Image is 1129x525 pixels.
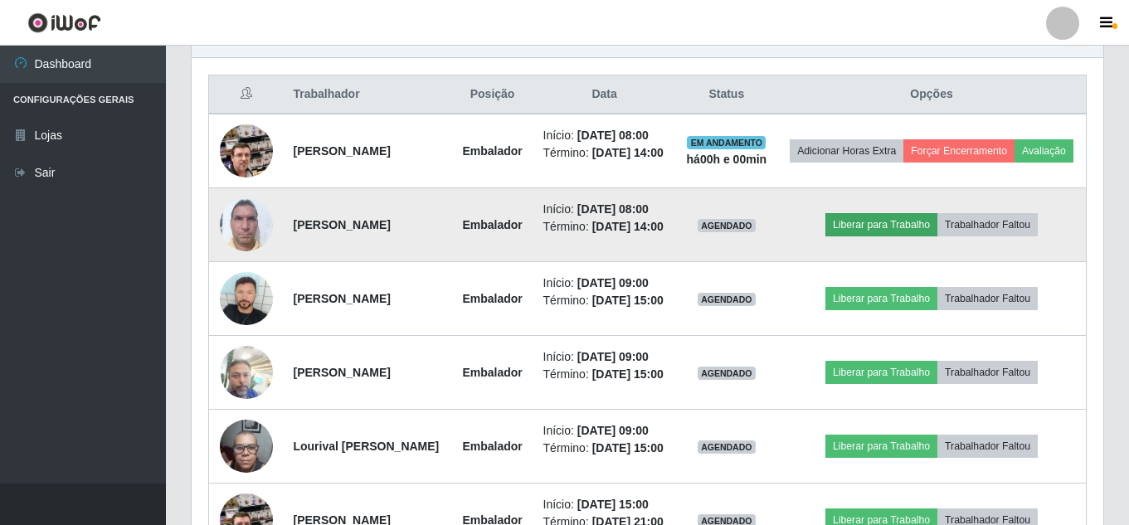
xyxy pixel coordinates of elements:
th: Posição [452,75,533,114]
strong: [PERSON_NAME] [293,366,390,379]
button: Liberar para Trabalho [825,287,937,310]
strong: Embalador [462,366,522,379]
li: Término: [543,366,666,383]
li: Início: [543,496,666,513]
li: Término: [543,292,666,309]
time: [DATE] 15:00 [592,441,664,455]
strong: Embalador [462,144,522,158]
strong: Embalador [462,440,522,453]
li: Término: [543,218,666,236]
li: Início: [543,422,666,440]
time: [DATE] 09:00 [577,350,649,363]
th: Opções [777,75,1086,114]
li: Término: [543,144,666,162]
button: Liberar para Trabalho [825,361,937,384]
li: Início: [543,201,666,218]
strong: Lourival [PERSON_NAME] [293,440,439,453]
li: Início: [543,348,666,366]
time: [DATE] 08:00 [577,129,649,142]
span: EM ANDAMENTO [687,136,766,149]
time: [DATE] 09:00 [577,276,649,289]
time: [DATE] 14:00 [592,220,664,233]
time: [DATE] 15:00 [592,367,664,381]
img: 1749490683710.jpeg [220,337,273,407]
button: Trabalhador Faltou [937,213,1038,236]
strong: há 00 h e 00 min [687,153,767,166]
img: CoreUI Logo [27,12,101,33]
time: [DATE] 09:00 [577,424,649,437]
time: [DATE] 15:00 [592,294,664,307]
button: Trabalhador Faltou [937,361,1038,384]
button: Adicionar Horas Extra [790,139,903,163]
time: [DATE] 08:00 [577,202,649,216]
span: AGENDADO [698,219,756,232]
img: 1737508100769.jpeg [220,189,273,260]
strong: Embalador [462,292,522,305]
span: AGENDADO [698,440,756,454]
th: Data [533,75,676,114]
span: AGENDADO [698,293,756,306]
strong: [PERSON_NAME] [293,144,390,158]
li: Término: [543,440,666,457]
strong: Embalador [462,218,522,231]
th: Status [676,75,778,114]
button: Forçar Encerramento [903,139,1015,163]
time: [DATE] 14:00 [592,146,664,159]
button: Liberar para Trabalho [825,435,937,458]
button: Avaliação [1015,139,1073,163]
button: Trabalhador Faltou [937,287,1038,310]
strong: [PERSON_NAME] [293,218,390,231]
li: Início: [543,275,666,292]
strong: [PERSON_NAME] [293,292,390,305]
button: Liberar para Trabalho [825,213,937,236]
li: Início: [543,127,666,144]
button: Trabalhador Faltou [937,435,1038,458]
th: Trabalhador [283,75,451,114]
time: [DATE] 15:00 [577,498,649,511]
span: AGENDADO [698,367,756,380]
img: 1752365039975.jpeg [220,411,273,481]
img: 1707142945226.jpeg [220,272,273,325]
img: 1699235527028.jpeg [220,104,273,198]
